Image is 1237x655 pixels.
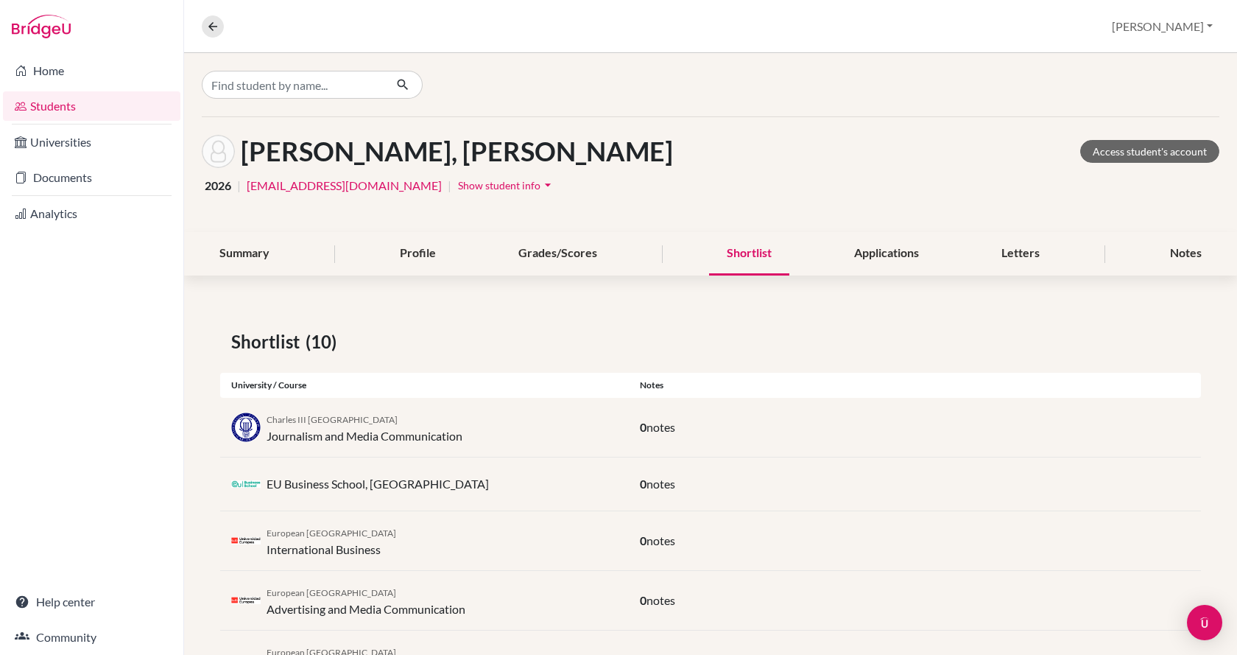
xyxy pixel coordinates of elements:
a: Universities [3,127,180,157]
div: Notes [629,379,1201,392]
span: 0 [640,477,646,491]
a: Students [3,91,180,121]
a: Access student's account [1080,140,1219,163]
div: Profile [382,232,454,276]
div: Open Intercom Messenger [1187,605,1222,640]
input: Find student by name... [202,71,384,99]
span: notes [646,420,675,434]
span: 0 [640,420,646,434]
p: EU Business School, [GEOGRAPHIC_DATA] [267,475,489,493]
a: Analytics [3,199,180,228]
div: Shortlist [709,232,789,276]
h1: [PERSON_NAME], [PERSON_NAME] [241,136,673,167]
img: es_mad_2t9ms1p7.png [231,597,261,605]
img: es_car_me3c59pg.png [231,413,261,442]
span: Shortlist [231,329,306,355]
div: Advertising and Media Communication [267,583,465,618]
span: 0 [640,593,646,607]
span: (10) [306,329,342,355]
div: International Business [267,523,396,558]
div: Journalism and Media Communication [267,410,462,445]
span: | [237,177,241,195]
i: arrow_drop_down [540,178,555,192]
a: Documents [3,163,180,192]
a: Community [3,623,180,652]
span: notes [646,593,675,607]
div: Letters [984,232,1057,276]
div: Grades/Scores [501,232,615,276]
button: Show student infoarrow_drop_down [457,174,556,197]
a: Help center [3,587,180,617]
div: Notes [1152,232,1219,276]
span: notes [646,477,675,491]
span: 2026 [205,177,231,195]
span: Show student info [458,179,540,192]
img: Bridge-U [12,15,71,38]
a: [EMAIL_ADDRESS][DOMAIN_NAME] [247,177,442,195]
img: es_eubs_eyb5l7pa.png [231,480,261,488]
a: Home [3,56,180,85]
span: European [GEOGRAPHIC_DATA] [267,587,396,598]
span: | [448,177,451,195]
span: Charles III [GEOGRAPHIC_DATA] [267,414,398,425]
img: Bojan Tzvetkov's avatar [202,135,235,168]
img: es_mad_2t9ms1p7.png [231,537,261,545]
span: 0 [640,533,646,547]
span: notes [646,533,675,547]
div: Summary [202,232,287,276]
div: University / Course [220,379,629,392]
div: Applications [836,232,937,276]
button: [PERSON_NAME] [1105,13,1219,41]
span: European [GEOGRAPHIC_DATA] [267,528,396,539]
